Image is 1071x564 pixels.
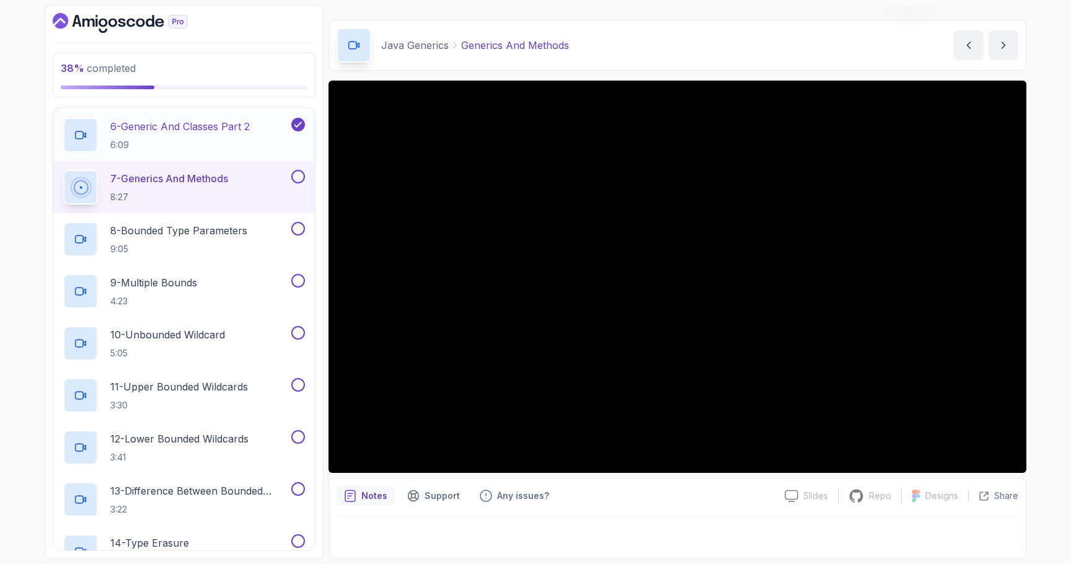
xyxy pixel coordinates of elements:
[497,490,549,502] p: Any issues?
[803,490,828,502] p: Slides
[381,38,449,53] p: Java Generics
[337,486,395,506] button: notes button
[110,223,247,238] p: 8 - Bounded Type Parameters
[110,379,248,394] p: 11 - Upper Bounded Wildcards
[63,430,305,465] button: 12-Lower Bounded Wildcards3:41
[110,119,250,134] p: 6 - Generic And Classes Part 2
[328,81,1026,473] iframe: 7 - Generics and Methods
[989,30,1018,60] button: next content
[63,274,305,309] button: 9-Multiple Bounds4:23
[110,347,225,359] p: 5:05
[63,222,305,257] button: 8-Bounded Type Parameters9:05
[954,30,984,60] button: previous content
[110,139,250,151] p: 6:09
[461,38,569,53] p: Generics And Methods
[110,399,248,412] p: 3:30
[110,483,289,498] p: 13 - Difference Between Bounded Type Parameters And Wildcards
[110,503,289,516] p: 3:22
[63,326,305,361] button: 10-Unbounded Wildcard5:05
[110,535,189,550] p: 14 - Type Erasure
[472,486,557,506] button: Feedback button
[110,451,249,464] p: 3:41
[110,191,228,203] p: 8:27
[361,490,387,502] p: Notes
[110,243,247,255] p: 9:05
[63,170,305,205] button: 7-Generics And Methods8:27
[994,490,1018,502] p: Share
[63,378,305,413] button: 11-Upper Bounded Wildcards3:30
[425,490,460,502] p: Support
[869,490,891,502] p: Repo
[925,490,958,502] p: Designs
[53,13,216,33] a: Dashboard
[110,327,225,342] p: 10 - Unbounded Wildcard
[110,275,197,290] p: 9 - Multiple Bounds
[63,482,305,517] button: 13-Difference Between Bounded Type Parameters And Wildcards3:22
[110,431,249,446] p: 12 - Lower Bounded Wildcards
[61,62,84,74] span: 38 %
[968,490,1018,502] button: Share
[63,118,305,152] button: 6-Generic And Classes Part 26:09
[61,62,136,74] span: completed
[110,171,228,186] p: 7 - Generics And Methods
[110,295,197,307] p: 4:23
[400,486,467,506] button: Support button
